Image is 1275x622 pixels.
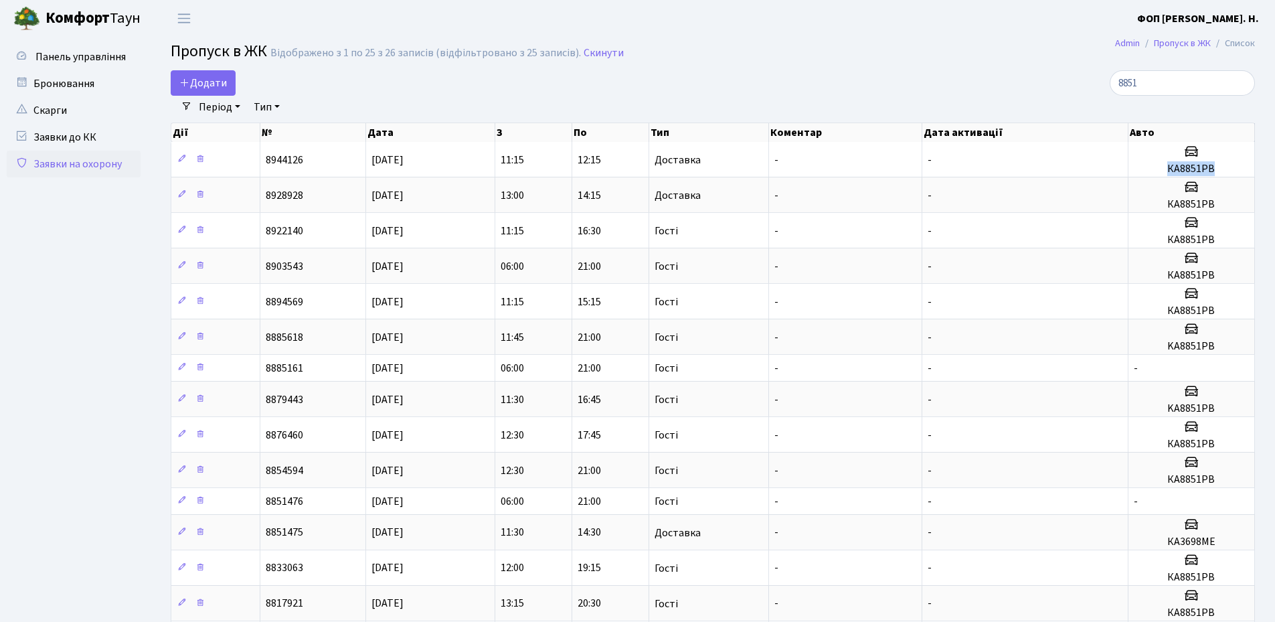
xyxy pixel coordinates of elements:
span: 21:00 [578,259,601,274]
span: - [774,526,778,540]
span: 21:00 [578,361,601,376]
span: [DATE] [371,392,404,407]
h5: KA8851PB [1134,402,1249,415]
span: - [774,330,778,345]
span: Пропуск в ЖК [171,40,267,63]
th: Дата активації [922,123,1128,142]
span: - [928,188,932,203]
span: 11:15 [501,295,524,309]
span: - [774,597,778,611]
span: - [928,392,932,407]
th: По [572,123,649,142]
span: [DATE] [371,494,404,509]
span: Гості [655,465,678,476]
span: - [928,597,932,611]
span: Панель управління [35,50,126,64]
h5: КА8851РВ [1134,269,1249,282]
a: Скинути [584,47,624,60]
span: 11:15 [501,224,524,238]
th: З [495,123,572,142]
span: - [774,561,778,576]
span: - [928,463,932,478]
span: 8894569 [266,295,303,309]
span: [DATE] [371,597,404,611]
span: Таун [46,7,141,30]
h5: КА3698МЕ [1134,536,1249,548]
span: 16:45 [578,392,601,407]
span: Гості [655,394,678,405]
span: 11:15 [501,153,524,167]
span: 12:30 [501,463,524,478]
span: 8928928 [266,188,303,203]
span: 21:00 [578,330,601,345]
input: Пошук... [1110,70,1255,96]
span: 12:15 [578,153,601,167]
span: - [774,361,778,376]
span: - [928,494,932,509]
span: - [774,224,778,238]
b: ФОП [PERSON_NAME]. Н. [1137,11,1259,26]
span: 8885618 [266,330,303,345]
span: Доставка [655,155,701,165]
h5: КА8851РВ [1134,234,1249,246]
span: Доставка [655,528,701,538]
span: 17:45 [578,428,601,443]
th: Тип [649,123,769,142]
h5: КА8851РВ [1134,305,1249,317]
b: Комфорт [46,7,110,29]
span: 8851475 [266,526,303,540]
span: 19:15 [578,561,601,576]
span: Гості [655,599,678,609]
img: logo.png [13,5,40,32]
span: Гості [655,563,678,574]
span: - [928,295,932,309]
a: Період [193,96,246,119]
span: Гості [655,496,678,507]
a: Пропуск в ЖК [1154,36,1211,50]
span: Додати [179,76,227,90]
a: ФОП [PERSON_NAME]. Н. [1137,11,1259,27]
span: 8885161 [266,361,303,376]
span: 8833063 [266,561,303,576]
span: 06:00 [501,494,524,509]
span: 14:30 [578,526,601,540]
h5: КА8851РВ [1134,163,1249,175]
span: [DATE] [371,259,404,274]
span: - [928,561,932,576]
span: Гості [655,261,678,272]
span: - [774,463,778,478]
span: 8876460 [266,428,303,443]
span: 13:00 [501,188,524,203]
span: 13:15 [501,597,524,611]
span: 8879443 [266,392,303,407]
h5: КА8851РВ [1134,607,1249,619]
span: 21:00 [578,494,601,509]
span: 8944126 [266,153,303,167]
span: - [774,494,778,509]
span: 21:00 [578,463,601,478]
span: [DATE] [371,224,404,238]
span: 11:30 [501,526,524,540]
div: Відображено з 1 по 25 з 26 записів (відфільтровано з 25 записів). [270,47,581,60]
span: 15:15 [578,295,601,309]
span: 20:30 [578,597,601,611]
span: 8903543 [266,259,303,274]
h5: КА8851РВ [1134,438,1249,451]
span: [DATE] [371,463,404,478]
span: [DATE] [371,188,404,203]
th: Дата [366,123,495,142]
span: - [928,224,932,238]
nav: breadcrumb [1095,29,1275,58]
span: Гості [655,297,678,307]
span: 12:00 [501,561,524,576]
span: Гості [655,363,678,374]
h5: KA8851PB [1134,340,1249,353]
span: - [928,526,932,540]
span: Гості [655,226,678,236]
span: - [774,295,778,309]
span: 12:30 [501,428,524,443]
a: Заявки до КК [7,124,141,151]
h5: КА8851РВ [1134,473,1249,486]
li: Список [1211,36,1255,51]
th: Дії [171,123,260,142]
